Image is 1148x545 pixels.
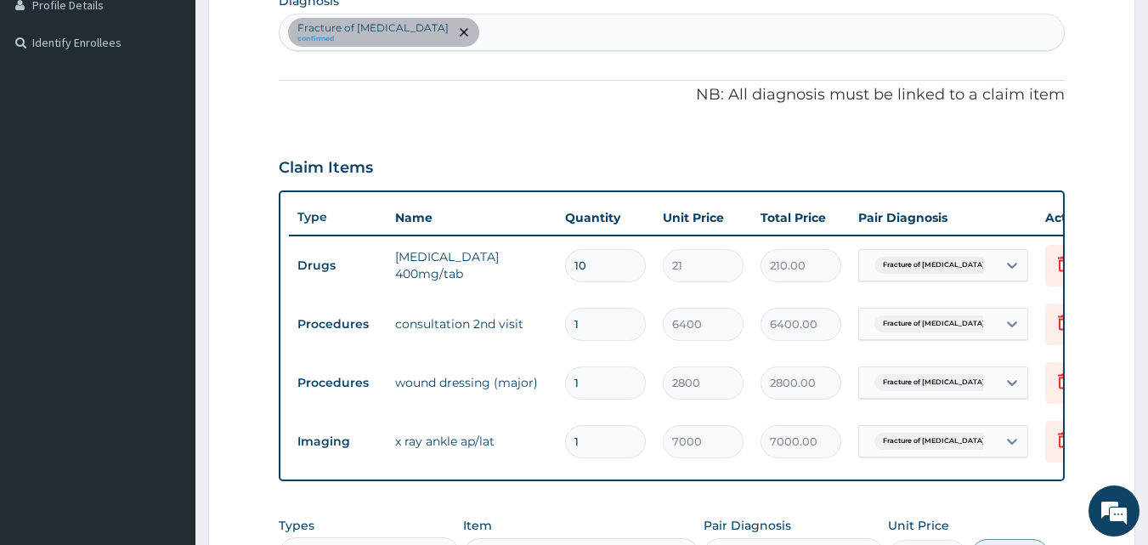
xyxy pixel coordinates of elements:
[874,374,993,391] span: Fracture of [MEDICAL_DATA]
[289,309,387,340] td: Procedures
[387,424,557,458] td: x ray ankle ap/lat
[387,307,557,341] td: consultation 2nd visit
[88,95,286,117] div: Chat with us now
[850,201,1037,235] th: Pair Diagnosis
[387,366,557,400] td: wound dressing (major)
[387,201,557,235] th: Name
[289,202,387,233] th: Type
[874,433,993,450] span: Fracture of [MEDICAL_DATA]
[557,201,654,235] th: Quantity
[704,517,791,534] label: Pair Diagnosis
[456,25,472,40] span: remove selection option
[99,164,235,336] span: We're online!
[289,250,387,281] td: Drugs
[1037,201,1122,235] th: Actions
[874,257,993,274] span: Fracture of [MEDICAL_DATA]
[654,201,752,235] th: Unit Price
[463,517,492,534] label: Item
[874,315,993,332] span: Fracture of [MEDICAL_DATA]
[888,517,949,534] label: Unit Price
[31,85,69,128] img: d_794563401_company_1708531726252_794563401
[8,364,324,423] textarea: Type your message and hit 'Enter'
[387,240,557,291] td: [MEDICAL_DATA] 400mg/tab
[289,426,387,457] td: Imaging
[289,367,387,399] td: Procedures
[297,21,449,35] p: Fracture of [MEDICAL_DATA]
[279,9,320,49] div: Minimize live chat window
[279,519,314,533] label: Types
[279,84,1066,106] p: NB: All diagnosis must be linked to a claim item
[279,159,373,178] h3: Claim Items
[752,201,850,235] th: Total Price
[297,35,449,43] small: confirmed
